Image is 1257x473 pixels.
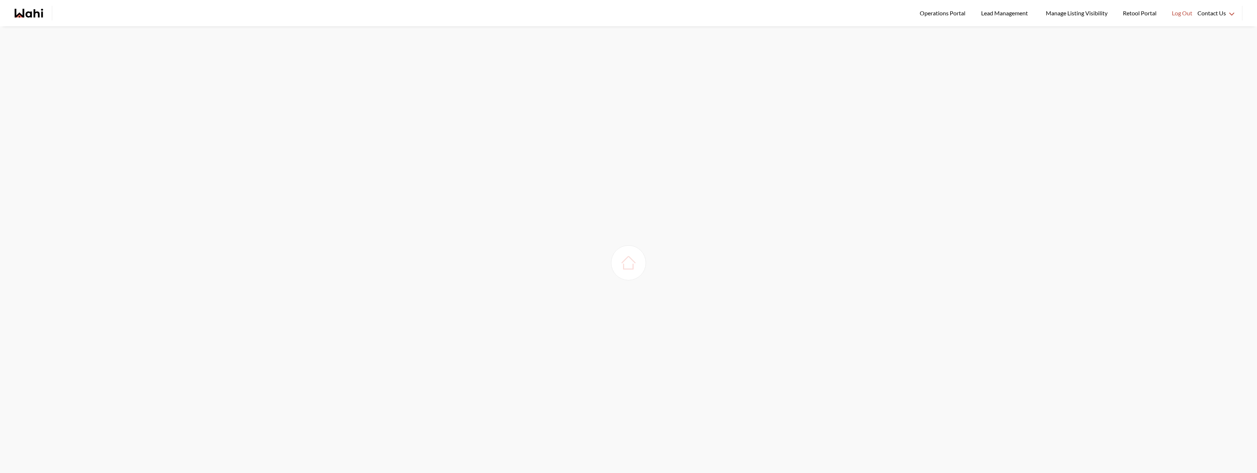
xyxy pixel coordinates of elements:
[1044,8,1110,18] span: Manage Listing Visibility
[1172,8,1192,18] span: Log Out
[981,8,1030,18] span: Lead Management
[618,253,639,273] img: loading house image
[15,9,43,18] a: Wahi homepage
[1123,8,1159,18] span: Retool Portal
[920,8,968,18] span: Operations Portal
